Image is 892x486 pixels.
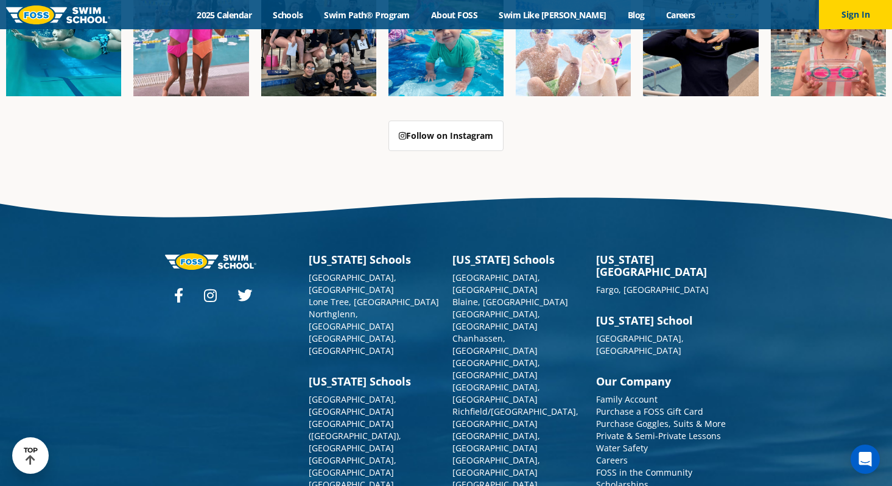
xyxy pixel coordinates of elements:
[314,9,420,21] a: Swim Path® Program
[655,9,706,21] a: Careers
[596,393,658,405] a: Family Account
[596,375,728,387] h3: Our Company
[452,406,578,429] a: Richfield/[GEOGRAPHIC_DATA], [GEOGRAPHIC_DATA]
[452,357,540,381] a: [GEOGRAPHIC_DATA], [GEOGRAPHIC_DATA]
[420,9,488,21] a: About FOSS
[596,406,703,417] a: Purchase a FOSS Gift Card
[596,284,709,295] a: Fargo, [GEOGRAPHIC_DATA]
[452,308,540,332] a: [GEOGRAPHIC_DATA], [GEOGRAPHIC_DATA]
[596,442,648,454] a: Water Safety
[596,430,721,442] a: Private & Semi-Private Lessons
[262,9,314,21] a: Schools
[309,253,440,266] h3: [US_STATE] Schools
[596,467,692,478] a: FOSS in the Community
[309,333,396,356] a: [GEOGRAPHIC_DATA], [GEOGRAPHIC_DATA]
[309,308,394,332] a: Northglenn, [GEOGRAPHIC_DATA]
[6,5,110,24] img: FOSS Swim School Logo
[488,9,617,21] a: Swim Like [PERSON_NAME]
[452,381,540,405] a: [GEOGRAPHIC_DATA], [GEOGRAPHIC_DATA]
[452,296,568,308] a: Blaine, [GEOGRAPHIC_DATA]
[309,272,396,295] a: [GEOGRAPHIC_DATA], [GEOGRAPHIC_DATA]
[309,454,396,478] a: [GEOGRAPHIC_DATA], [GEOGRAPHIC_DATA]
[596,418,726,429] a: Purchase Goggles, Suits & More
[596,314,728,326] h3: [US_STATE] School
[596,333,684,356] a: [GEOGRAPHIC_DATA], [GEOGRAPHIC_DATA]
[165,253,256,270] img: Foss-logo-horizontal-white.svg
[388,121,504,151] a: Follow on Instagram
[309,418,401,454] a: [GEOGRAPHIC_DATA] ([GEOGRAPHIC_DATA]), [GEOGRAPHIC_DATA]
[596,454,628,466] a: Careers
[452,430,540,454] a: [GEOGRAPHIC_DATA], [GEOGRAPHIC_DATA]
[851,445,880,474] div: Open Intercom Messenger
[186,9,262,21] a: 2025 Calendar
[596,253,728,278] h3: [US_STATE][GEOGRAPHIC_DATA]
[309,296,439,308] a: Lone Tree, [GEOGRAPHIC_DATA]
[24,446,38,465] div: TOP
[309,393,396,417] a: [GEOGRAPHIC_DATA], [GEOGRAPHIC_DATA]
[452,253,584,266] h3: [US_STATE] Schools
[452,272,540,295] a: [GEOGRAPHIC_DATA], [GEOGRAPHIC_DATA]
[309,375,440,387] h3: [US_STATE] Schools
[452,333,538,356] a: Chanhassen, [GEOGRAPHIC_DATA]
[452,454,540,478] a: [GEOGRAPHIC_DATA], [GEOGRAPHIC_DATA]
[617,9,655,21] a: Blog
